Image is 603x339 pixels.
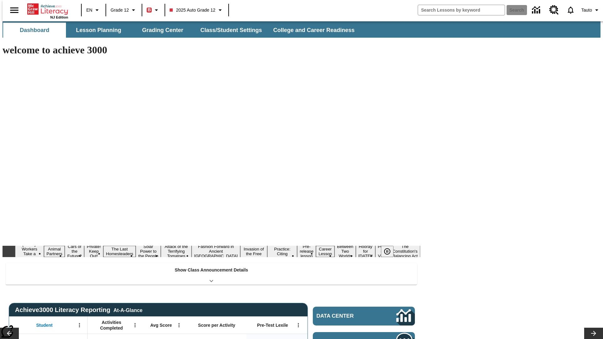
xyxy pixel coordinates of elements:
button: Slide 14 Hooray for Constitution Day! [356,243,375,259]
div: At-A-Glance [113,306,142,313]
span: NJ Edition [50,15,68,19]
button: Slide 8 Fashion Forward in Ancient Rome [192,243,240,259]
button: Language: EN, Select a language [84,4,104,16]
button: Slide 7 Attack of the Terrifying Tomatoes [161,243,192,259]
a: Home [27,3,68,15]
button: Slide 5 The Last Homesteaders [103,246,136,257]
span: Data Center [317,313,375,319]
input: search field [418,5,505,15]
button: Class/Student Settings [195,23,267,38]
span: Pre-Test Lexile [257,322,288,328]
button: Pause [381,246,394,257]
a: Data Center [528,2,546,19]
button: Grading Center [131,23,194,38]
button: Class: 2025 Auto Grade 12, Select your class [167,4,226,16]
button: Slide 6 Solar Power to the People [136,243,161,259]
div: SubNavbar [3,21,600,38]
button: Slide 9 The Invasion of the Free CD [240,241,267,262]
div: Pause [381,246,400,257]
span: EN [86,7,92,13]
span: Tauto [581,7,592,13]
span: Grade 12 [111,7,129,13]
div: Show Class Announcement Details [6,263,417,285]
h1: welcome to achieve 3000 [3,44,420,56]
div: Home [27,2,68,19]
button: Slide 1 Labor Day: Workers Take a Stand [15,241,44,262]
p: Show Class Announcement Details [175,267,248,273]
button: Slide 2 Animal Partners [44,246,65,257]
button: Open Menu [130,320,140,330]
a: Notifications [562,2,579,18]
button: Open side menu [5,1,24,19]
button: Slide 15 Point of View [375,243,390,259]
button: Slide 10 Mixed Practice: Citing Evidence [267,241,297,262]
span: Score per Activity [198,322,236,328]
button: Dashboard [3,23,66,38]
span: Avg Score [150,322,172,328]
button: Open Menu [294,320,303,330]
span: Achieve3000 Literacy Reporting [15,306,143,314]
button: Slide 16 The Constitution's Balancing Act [390,243,420,259]
button: Slide 13 Between Two Worlds [334,243,356,259]
div: SubNavbar [3,23,360,38]
button: Slide 4 Private! Keep Out! [84,243,103,259]
span: B [148,6,151,14]
button: Lesson Planning [67,23,130,38]
button: Boost Class color is red. Change class color [144,4,163,16]
span: Student [36,322,52,328]
button: Slide 12 Career Lesson [316,246,334,257]
button: Open Menu [75,320,84,330]
button: Lesson carousel, Next [584,328,603,339]
span: 2025 Auto Grade 12 [170,7,215,13]
a: Data Center [313,307,415,326]
button: Slide 11 Pre-release lesson [297,243,316,259]
button: Open Menu [174,320,184,330]
button: Grade: Grade 12, Select a grade [108,4,140,16]
button: Slide 3 Cars of the Future? [65,243,84,259]
button: College and Career Readiness [268,23,360,38]
button: Profile/Settings [579,4,603,16]
a: Resource Center, Will open in new tab [546,2,562,19]
span: Activities Completed [91,320,132,331]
